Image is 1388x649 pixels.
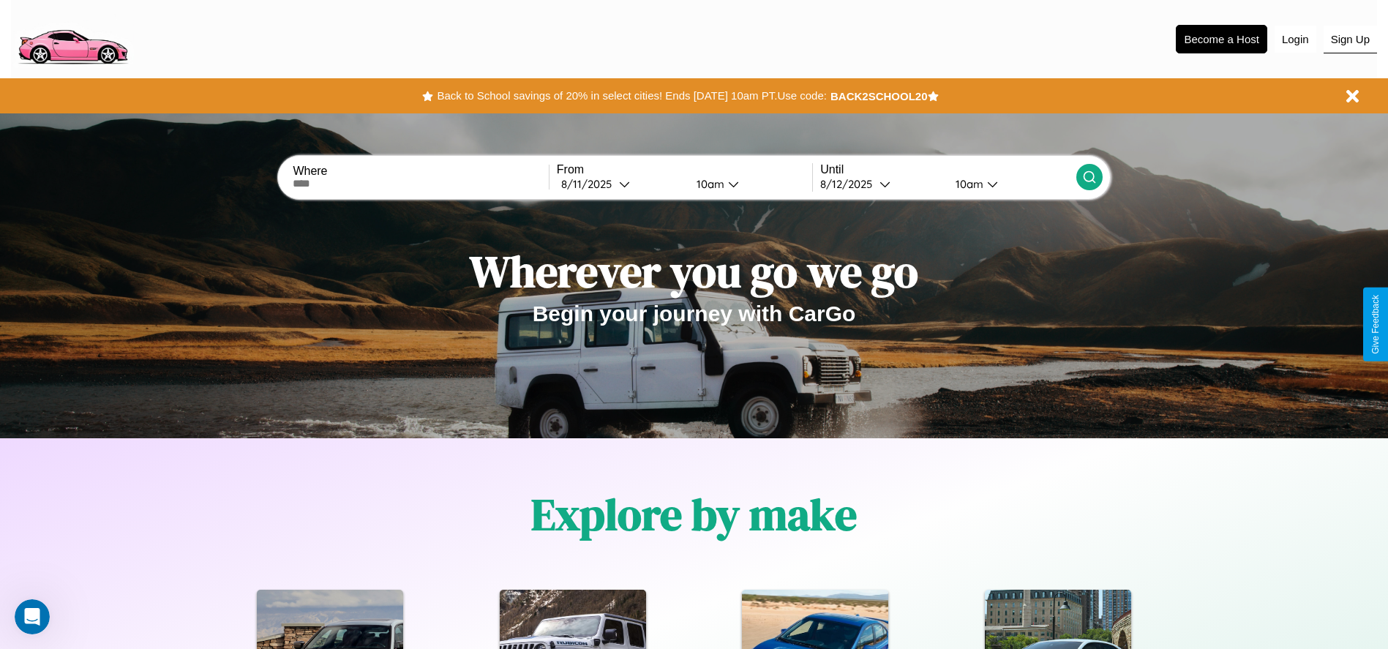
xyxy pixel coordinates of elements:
img: logo [11,7,134,68]
h1: Explore by make [531,484,857,544]
div: Give Feedback [1370,295,1381,354]
button: Become a Host [1176,25,1267,53]
button: 8/11/2025 [557,176,685,192]
div: 8 / 11 / 2025 [561,177,619,191]
div: 10am [948,177,987,191]
label: Where [293,165,548,178]
label: Until [820,163,1076,176]
iframe: Intercom live chat [15,599,50,634]
div: 10am [689,177,728,191]
button: 10am [685,176,813,192]
button: Back to School savings of 20% in select cities! Ends [DATE] 10am PT.Use code: [433,86,830,106]
button: Login [1275,26,1316,53]
button: Sign Up [1324,26,1377,53]
label: From [557,163,812,176]
div: 8 / 12 / 2025 [820,177,879,191]
b: BACK2SCHOOL20 [830,90,928,102]
button: 10am [944,176,1076,192]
